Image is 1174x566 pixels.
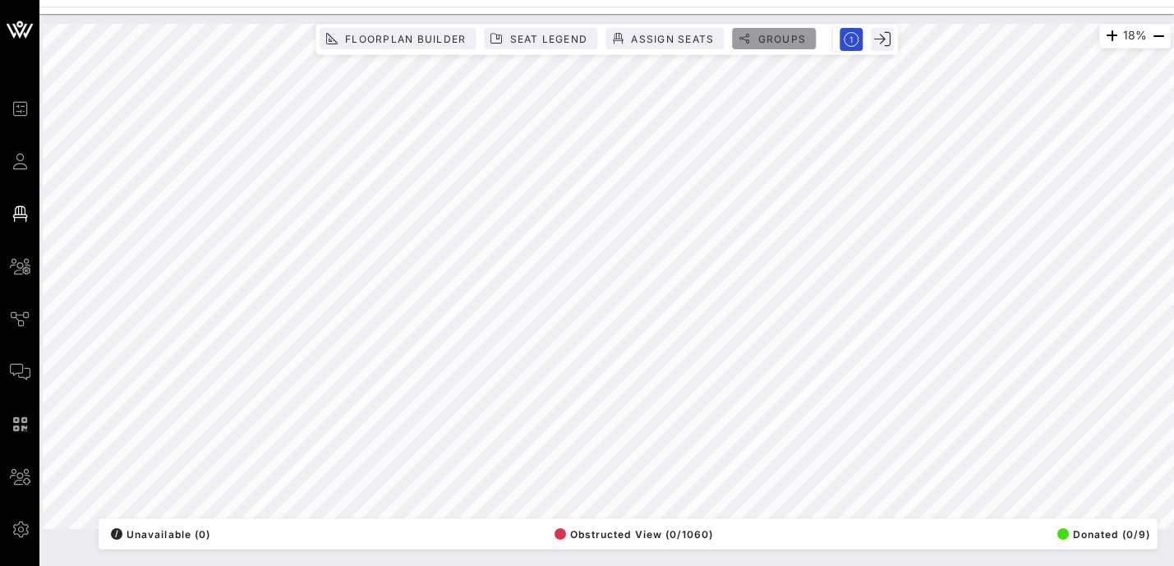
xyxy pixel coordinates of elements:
[605,28,724,49] button: Assign Seats
[630,33,714,45] span: Assign Seats
[344,33,466,45] span: Floorplan Builder
[111,528,122,540] div: /
[1057,528,1150,541] span: Donated (0/9)
[555,528,714,541] span: Obstructed View (0/1060)
[320,28,476,49] button: Floorplan Builder
[1052,522,1150,545] button: Donated (0/9)
[732,28,816,49] button: Groups
[111,528,210,541] span: Unavailable (0)
[106,522,210,545] button: /Unavailable (0)
[484,28,597,49] button: Seat Legend
[509,33,587,45] span: Seat Legend
[550,522,714,545] button: Obstructed View (0/1060)
[757,33,806,45] span: Groups
[1099,24,1171,48] div: 18%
